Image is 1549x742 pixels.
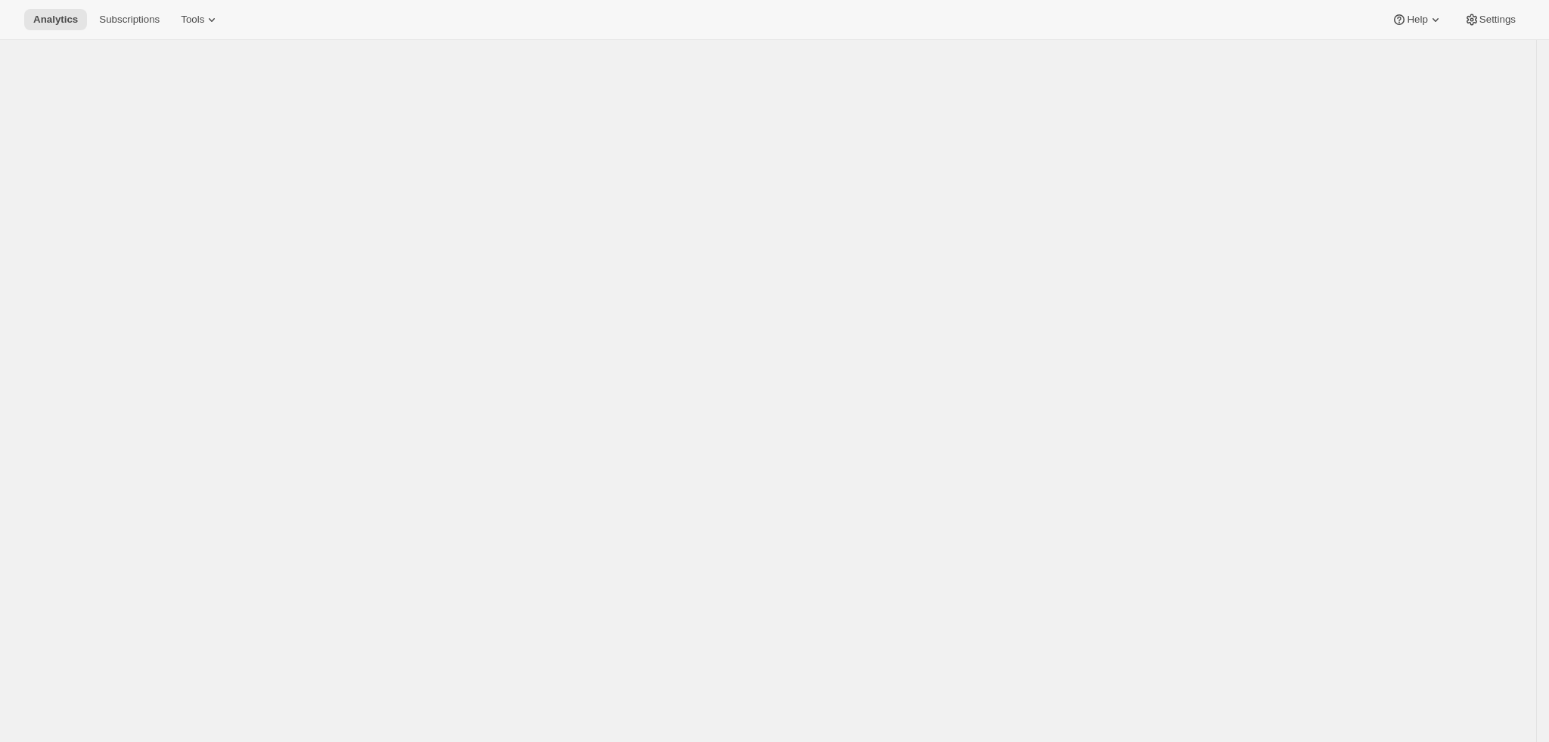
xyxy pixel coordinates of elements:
[172,9,228,30] button: Tools
[33,14,78,26] span: Analytics
[1479,14,1516,26] span: Settings
[24,9,87,30] button: Analytics
[181,14,204,26] span: Tools
[99,14,160,26] span: Subscriptions
[90,9,169,30] button: Subscriptions
[1407,14,1427,26] span: Help
[1383,9,1451,30] button: Help
[1455,9,1525,30] button: Settings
